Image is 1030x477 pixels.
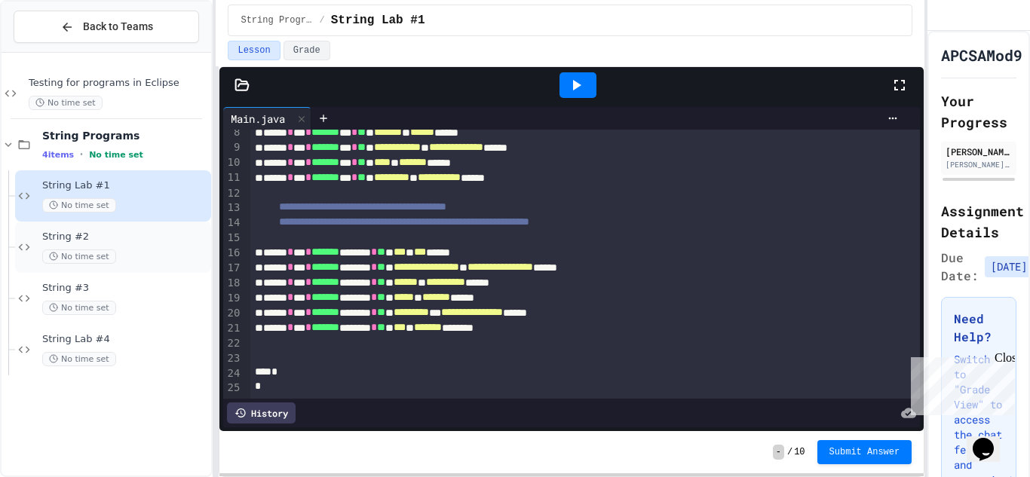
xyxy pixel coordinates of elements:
span: Back to Teams [83,19,153,35]
span: / [787,446,792,458]
span: String Programs [42,129,208,142]
div: 15 [223,231,242,246]
h2: Your Progress [941,90,1016,133]
div: 19 [223,291,242,306]
span: String Lab #4 [42,333,208,346]
div: 21 [223,321,242,336]
div: History [227,402,296,423]
button: Grade [284,41,330,60]
span: - [773,445,784,460]
span: String Lab #1 [331,11,425,29]
div: 25 [223,381,242,396]
div: [PERSON_NAME] [946,145,1012,158]
span: String Programs [241,14,313,26]
div: 10 [223,155,242,170]
div: 20 [223,306,242,321]
span: 10 [794,446,805,458]
h1: APCSAMod9 [941,44,1022,66]
button: Lesson [228,41,280,60]
h3: Need Help? [954,310,1004,346]
div: 23 [223,351,242,366]
div: 11 [223,170,242,185]
span: • [80,148,83,161]
span: Due Date: [941,249,979,285]
span: 4 items [42,150,74,160]
span: No time set [89,150,143,160]
div: 18 [223,276,242,291]
span: Submit Answer [829,446,900,458]
span: String #2 [42,231,208,243]
div: Chat with us now!Close [6,6,104,96]
div: 24 [223,366,242,381]
div: 13 [223,200,242,216]
div: 17 [223,261,242,276]
div: Main.java [223,107,311,130]
div: Main.java [223,111,293,127]
span: No time set [29,96,103,110]
span: String #3 [42,282,208,295]
button: Submit Answer [817,440,912,464]
div: 14 [223,216,242,231]
div: 16 [223,246,242,261]
div: 22 [223,336,242,351]
span: No time set [42,352,116,366]
button: Back to Teams [14,11,199,43]
div: [PERSON_NAME][EMAIL_ADDRESS][DOMAIN_NAME] [946,159,1012,170]
div: 9 [223,140,242,155]
span: Testing for programs in Eclipse [29,77,208,90]
h2: Assignment Details [941,200,1016,243]
span: No time set [42,249,116,264]
span: No time set [42,301,116,315]
span: No time set [42,198,116,213]
iframe: chat widget [967,417,1015,462]
span: String Lab #1 [42,179,208,192]
div: 8 [223,125,242,140]
div: 12 [223,186,242,201]
span: / [319,14,324,26]
iframe: chat widget [905,351,1015,415]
